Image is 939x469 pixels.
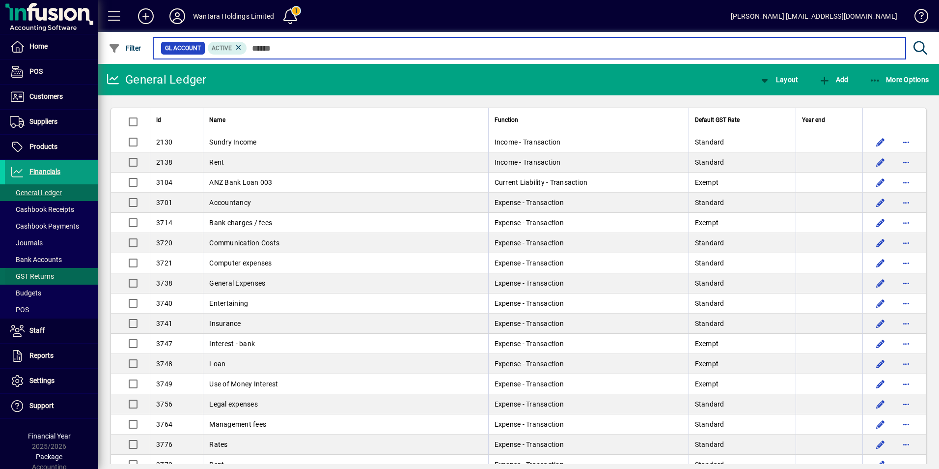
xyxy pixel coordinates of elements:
[5,85,98,109] a: Customers
[28,432,71,440] span: Financial Year
[156,219,172,227] span: 3714
[156,115,161,125] span: Id
[5,110,98,134] a: Suppliers
[898,195,914,210] button: More options
[873,295,888,311] button: Edit
[209,259,272,267] span: Computer expenses
[898,175,914,190] button: More options
[495,178,588,186] span: Current Liability - Transaction
[209,360,225,368] span: Loan
[907,2,927,34] a: Knowledge Base
[130,7,162,25] button: Add
[10,272,54,280] span: GST Returns
[156,440,172,448] span: 3776
[898,437,914,452] button: More options
[5,319,98,343] a: Staff
[5,218,98,234] a: Cashbook Payments
[695,360,719,368] span: Exempt
[873,275,888,291] button: Edit
[156,158,172,166] span: 2138
[156,239,172,247] span: 3720
[209,138,256,146] span: Sundry Income
[898,235,914,251] button: More options
[495,320,564,327] span: Expense - Transaction
[695,219,719,227] span: Exempt
[209,461,224,469] span: Rent
[495,279,564,287] span: Expense - Transaction
[10,256,62,264] span: Bank Accounts
[156,340,172,348] span: 3747
[898,356,914,372] button: More options
[873,396,888,412] button: Edit
[748,71,808,88] app-page-header-button: View chart layout
[695,115,740,125] span: Default GST Rate
[495,340,564,348] span: Expense - Transaction
[873,195,888,210] button: Edit
[156,380,172,388] span: 3749
[867,71,932,88] button: More Options
[695,158,724,166] span: Standard
[898,336,914,352] button: More options
[695,259,724,267] span: Standard
[156,115,197,125] div: Id
[36,453,62,461] span: Package
[209,299,248,307] span: Entertaining
[29,42,48,50] span: Home
[209,320,241,327] span: Insurance
[5,59,98,84] a: POS
[10,306,29,314] span: POS
[209,279,265,287] span: General Expenses
[695,138,724,146] span: Standard
[495,259,564,267] span: Expense - Transaction
[209,420,266,428] span: Management fees
[29,402,54,410] span: Support
[873,416,888,432] button: Edit
[495,158,561,166] span: Income - Transaction
[695,279,724,287] span: Standard
[5,285,98,301] a: Budgets
[802,115,825,125] span: Year end
[29,117,57,125] span: Suppliers
[165,43,201,53] span: GL Account
[873,336,888,352] button: Edit
[29,352,54,359] span: Reports
[495,461,564,469] span: Expense - Transaction
[731,8,897,24] div: [PERSON_NAME] [EMAIL_ADDRESS][DOMAIN_NAME]
[109,44,141,52] span: Filter
[209,440,227,448] span: Rates
[5,251,98,268] a: Bank Accounts
[156,461,172,469] span: 3779
[495,440,564,448] span: Expense - Transaction
[209,400,258,408] span: Legal expenses
[695,461,724,469] span: Standard
[209,219,272,227] span: Bank charges / fees
[5,34,98,59] a: Home
[156,259,172,267] span: 3721
[873,134,888,150] button: Edit
[495,239,564,247] span: Expense - Transaction
[156,400,172,408] span: 3756
[898,295,914,311] button: More options
[5,344,98,368] a: Reports
[5,201,98,218] a: Cashbook Receipts
[10,239,43,247] span: Journals
[212,45,232,52] span: Active
[495,199,564,206] span: Expense - Transaction
[209,158,224,166] span: Rent
[29,326,45,334] span: Staff
[106,72,207,88] div: General Ledger
[29,67,43,75] span: POS
[29,168,60,176] span: Financials
[873,154,888,170] button: Edit
[29,143,57,150] span: Products
[5,184,98,201] a: General Ledger
[873,356,888,372] button: Edit
[695,199,724,206] span: Standard
[156,279,172,287] span: 3738
[209,115,482,125] div: Name
[208,42,247,55] mat-chip: Activation Status: Active
[695,299,724,307] span: Standard
[5,394,98,418] a: Support
[5,268,98,285] a: GST Returns
[495,299,564,307] span: Expense - Transaction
